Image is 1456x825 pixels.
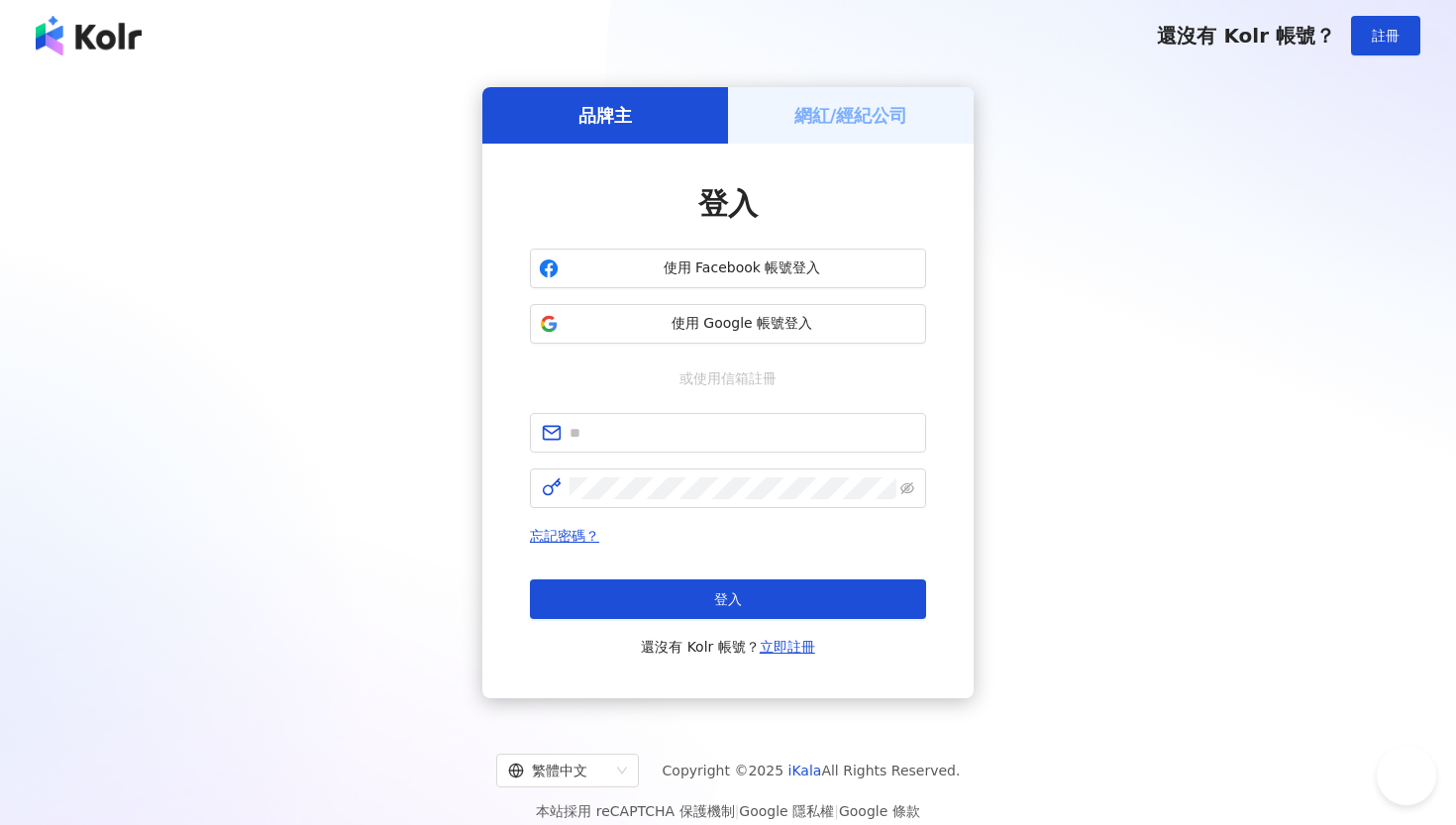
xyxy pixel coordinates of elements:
button: 註冊 [1351,16,1420,55]
span: Copyright © 2025 All Rights Reserved. [663,759,961,782]
span: 本站採用 reCAPTCHA 保護機制 [536,799,919,823]
span: | [735,803,740,819]
a: 忘記密碼？ [530,528,599,544]
a: Google 隱私權 [739,803,834,819]
span: 登入 [698,186,758,221]
span: eye-invisible [900,481,914,495]
span: 或使用信箱註冊 [666,367,790,389]
span: 還沒有 Kolr 帳號？ [1157,24,1335,48]
a: Google 條款 [839,803,920,819]
iframe: Help Scout Beacon - Open [1377,746,1436,805]
span: 還沒有 Kolr 帳號？ [641,635,815,659]
div: 繁體中文 [508,755,609,786]
a: 立即註冊 [760,639,815,655]
span: | [834,803,839,819]
span: 登入 [714,591,742,607]
button: 使用 Facebook 帳號登入 [530,249,926,288]
span: 註冊 [1372,28,1400,44]
button: 使用 Google 帳號登入 [530,304,926,344]
a: iKala [788,763,822,778]
span: 使用 Facebook 帳號登入 [567,258,917,278]
h5: 網紅/經紀公司 [794,103,908,128]
button: 登入 [530,579,926,619]
span: 使用 Google 帳號登入 [567,314,917,334]
h5: 品牌主 [578,103,632,128]
img: logo [36,16,142,55]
